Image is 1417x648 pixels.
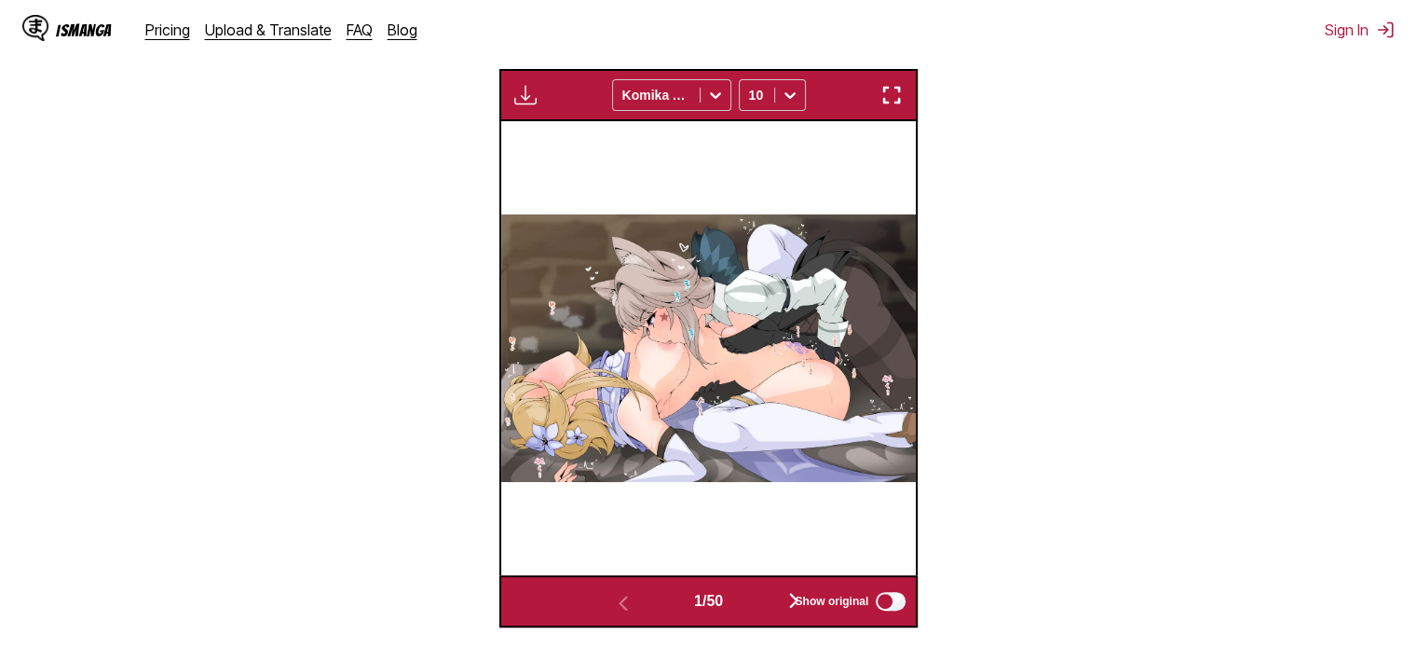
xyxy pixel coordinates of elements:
span: Show original [795,595,868,608]
img: Next page [783,589,805,612]
img: IsManga Logo [22,15,48,41]
a: Pricing [145,21,190,39]
img: Enter fullscreen [880,84,903,106]
img: Sign out [1376,21,1395,39]
img: Previous page [612,592,634,614]
a: FAQ [347,21,373,39]
img: Download translated images [514,84,537,106]
img: Manga Panel [501,214,916,483]
span: 1 / 50 [694,593,723,610]
input: Show original [876,592,906,611]
a: Blog [388,21,417,39]
div: IsManga [56,21,112,39]
a: IsManga LogoIsManga [22,15,145,45]
a: Upload & Translate [205,21,332,39]
button: Sign In [1325,21,1395,39]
